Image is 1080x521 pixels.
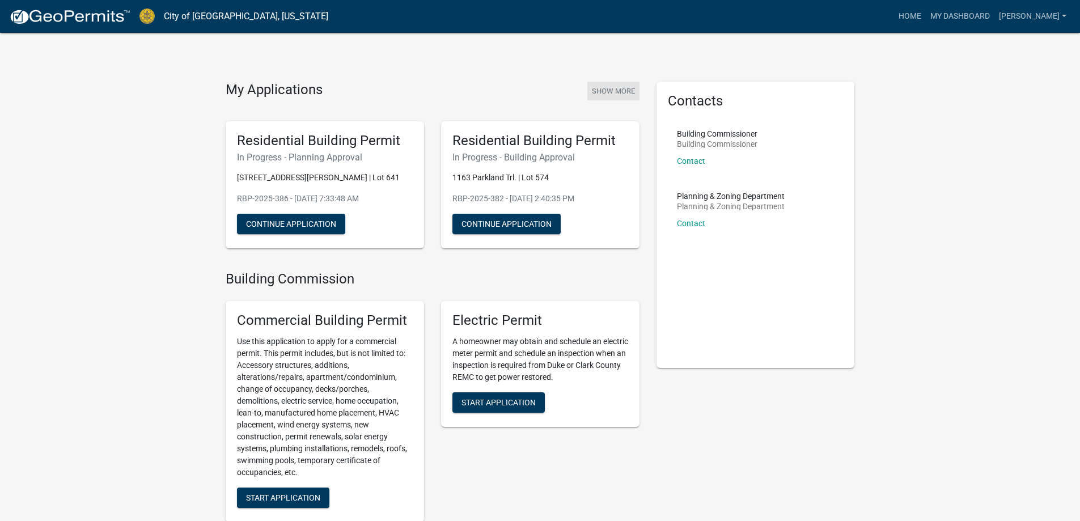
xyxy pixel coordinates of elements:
[237,312,413,329] h5: Commercial Building Permit
[237,214,345,234] button: Continue Application
[587,82,639,100] button: Show More
[677,219,705,228] a: Contact
[452,193,628,205] p: RBP-2025-382 - [DATE] 2:40:35 PM
[994,6,1071,27] a: [PERSON_NAME]
[677,202,785,210] p: Planning & Zoning Department
[237,133,413,149] h5: Residential Building Permit
[452,336,628,383] p: A homeowner may obtain and schedule an electric meter permit and schedule an inspection when an i...
[164,7,328,26] a: City of [GEOGRAPHIC_DATA], [US_STATE]
[226,82,323,99] h4: My Applications
[237,193,413,205] p: RBP-2025-386 - [DATE] 7:33:48 AM
[677,140,757,148] p: Building Commissioner
[237,172,413,184] p: [STREET_ADDRESS][PERSON_NAME] | Lot 641
[452,172,628,184] p: 1163 Parkland Trl. | Lot 574
[237,152,413,163] h6: In Progress - Planning Approval
[226,271,639,287] h4: Building Commission
[452,312,628,329] h5: Electric Permit
[677,130,757,138] p: Building Commissioner
[894,6,926,27] a: Home
[461,398,536,407] span: Start Application
[452,152,628,163] h6: In Progress - Building Approval
[452,133,628,149] h5: Residential Building Permit
[452,214,561,234] button: Continue Application
[926,6,994,27] a: My Dashboard
[246,493,320,502] span: Start Application
[668,93,844,109] h5: Contacts
[139,9,155,24] img: City of Jeffersonville, Indiana
[677,192,785,200] p: Planning & Zoning Department
[452,392,545,413] button: Start Application
[237,488,329,508] button: Start Application
[677,156,705,166] a: Contact
[237,336,413,478] p: Use this application to apply for a commercial permit. This permit includes, but is not limited t...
